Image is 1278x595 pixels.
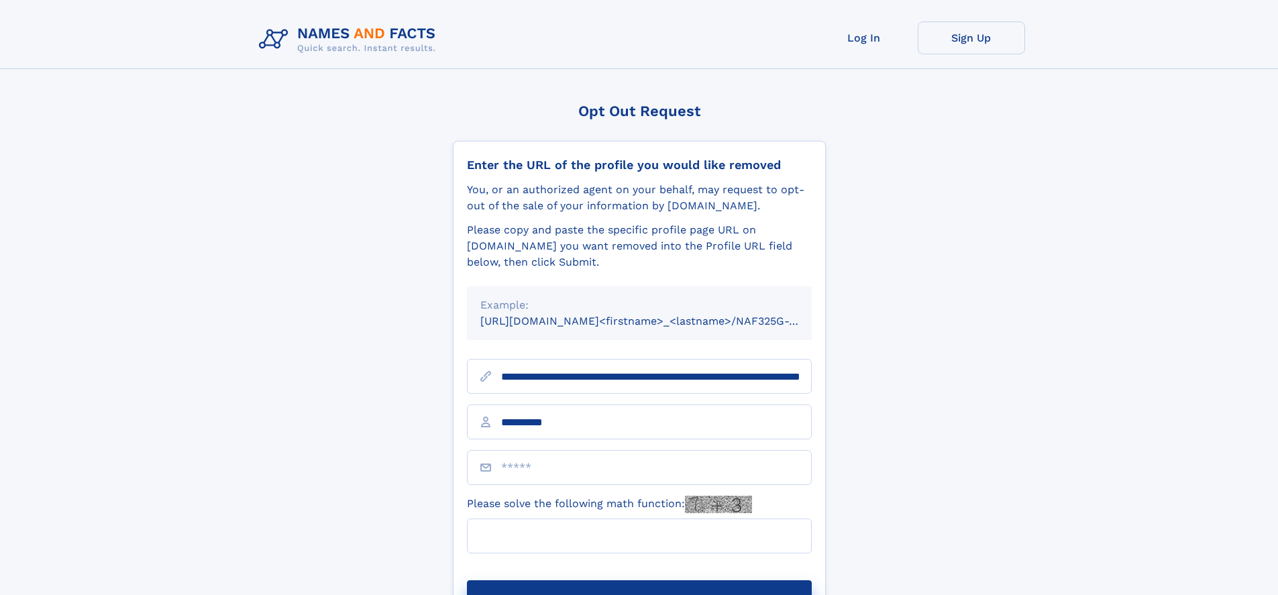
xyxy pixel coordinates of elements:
div: Please copy and paste the specific profile page URL on [DOMAIN_NAME] you want removed into the Pr... [467,222,812,270]
div: You, or an authorized agent on your behalf, may request to opt-out of the sale of your informatio... [467,182,812,214]
small: [URL][DOMAIN_NAME]<firstname>_<lastname>/NAF325G-xxxxxxxx [480,315,837,327]
label: Please solve the following math function: [467,496,752,513]
img: Logo Names and Facts [254,21,447,58]
div: Example: [480,297,798,313]
div: Opt Out Request [453,103,826,119]
a: Log In [810,21,918,54]
a: Sign Up [918,21,1025,54]
div: Enter the URL of the profile you would like removed [467,158,812,172]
